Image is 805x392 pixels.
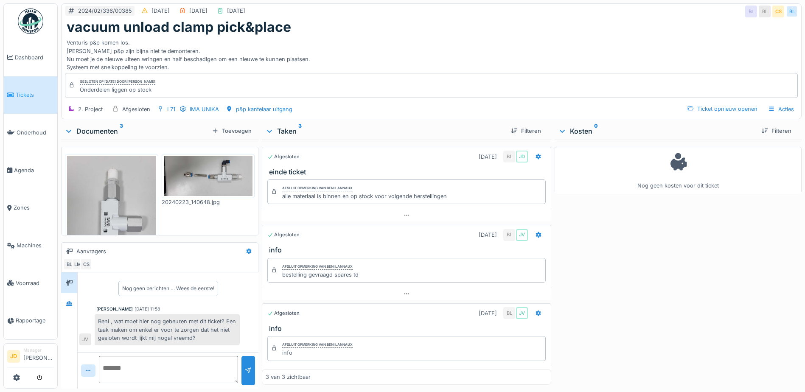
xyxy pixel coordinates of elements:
[80,79,155,85] div: Gesloten op [DATE] door [PERSON_NAME]
[95,314,240,345] div: Beni , wat moet hier nog gebeuren met dit ticket? Een taak maken om enkel er voor te zorgen dat h...
[594,126,598,136] sup: 0
[745,6,757,17] div: BL
[4,114,57,151] a: Onderhoud
[162,198,255,206] div: 20240223_140648.jpg
[15,53,54,62] span: Dashboard
[479,231,497,239] div: [DATE]
[4,227,57,264] a: Machines
[503,229,515,241] div: BL
[4,39,57,76] a: Dashboard
[282,264,353,270] div: Afsluit opmerking van Beni Lannaux
[684,103,761,115] div: Ticket opnieuw openen
[67,35,796,71] div: Venturis p&p komen los. [PERSON_NAME] p&p zijn bijna niet te demonteren. Nu moet je de nieuwe uit...
[269,325,547,333] h3: info
[78,7,132,15] div: 2024/02/336/00385
[282,349,353,357] div: info
[122,285,214,292] div: Nog geen berichten … Wees de eerste!
[79,333,91,345] div: JV
[267,231,300,238] div: Afgesloten
[269,246,547,254] h3: info
[122,105,150,113] div: Afgesloten
[479,309,497,317] div: [DATE]
[516,307,528,319] div: JV
[516,151,528,162] div: JD
[267,310,300,317] div: Afgesloten
[267,153,300,160] div: Afgesloten
[23,347,54,353] div: Manager
[282,185,353,191] div: Afsluit opmerking van Beni Lannaux
[120,126,123,136] sup: 3
[14,204,54,212] span: Zones
[7,350,20,363] li: JD
[135,306,160,312] div: [DATE] 11:58
[282,192,447,200] div: alle materiaal is binnen en op stock voor volgende herstellingen
[208,125,255,137] div: Toevoegen
[189,7,208,15] div: [DATE]
[78,105,103,113] div: 2. Project
[72,258,84,270] div: LM
[164,156,253,196] img: cizanpk1hqorgr29spjevym9ltc2
[17,129,54,137] span: Onderhoud
[479,153,497,161] div: [DATE]
[190,105,219,113] div: IMA UNIKA
[151,7,170,15] div: [DATE]
[63,258,75,270] div: BL
[4,76,57,114] a: Tickets
[758,125,795,137] div: Filteren
[16,316,54,325] span: Rapportage
[23,347,54,365] li: [PERSON_NAME]
[560,151,796,190] div: Nog geen kosten voor dit ticket
[80,258,92,270] div: CS
[786,6,798,17] div: BL
[269,168,547,176] h3: einde ticket
[282,271,359,279] div: bestelling gevraagd spares td
[96,306,133,312] div: [PERSON_NAME]
[227,7,245,15] div: [DATE]
[508,125,544,137] div: Filteren
[4,189,57,227] a: Zones
[759,6,771,17] div: BL
[167,105,175,113] div: L71
[764,103,798,115] div: Acties
[772,6,784,17] div: CS
[265,126,504,136] div: Taken
[76,247,106,255] div: Aanvragers
[16,91,54,99] span: Tickets
[4,264,57,302] a: Voorraad
[17,241,54,249] span: Machines
[4,151,57,189] a: Agenda
[558,126,755,136] div: Kosten
[14,166,54,174] span: Agenda
[266,373,311,381] div: 3 van 3 zichtbaar
[65,126,208,136] div: Documenten
[503,307,515,319] div: BL
[7,347,54,367] a: JD Manager[PERSON_NAME]
[16,279,54,287] span: Voorraad
[67,156,156,353] img: rcdk6e726g893agfcyvbhdp0znj1
[18,8,43,34] img: Badge_color-CXgf-gQk.svg
[503,151,515,162] div: BL
[282,342,353,348] div: Afsluit opmerking van Beni Lannaux
[516,229,528,241] div: JV
[67,19,291,35] h1: vacuum unload clamp pick&place
[4,302,57,340] a: Rapportage
[298,126,302,136] sup: 3
[236,105,292,113] div: p&p kantelaar uitgang
[80,86,155,94] div: Onderdelen liggen op stock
